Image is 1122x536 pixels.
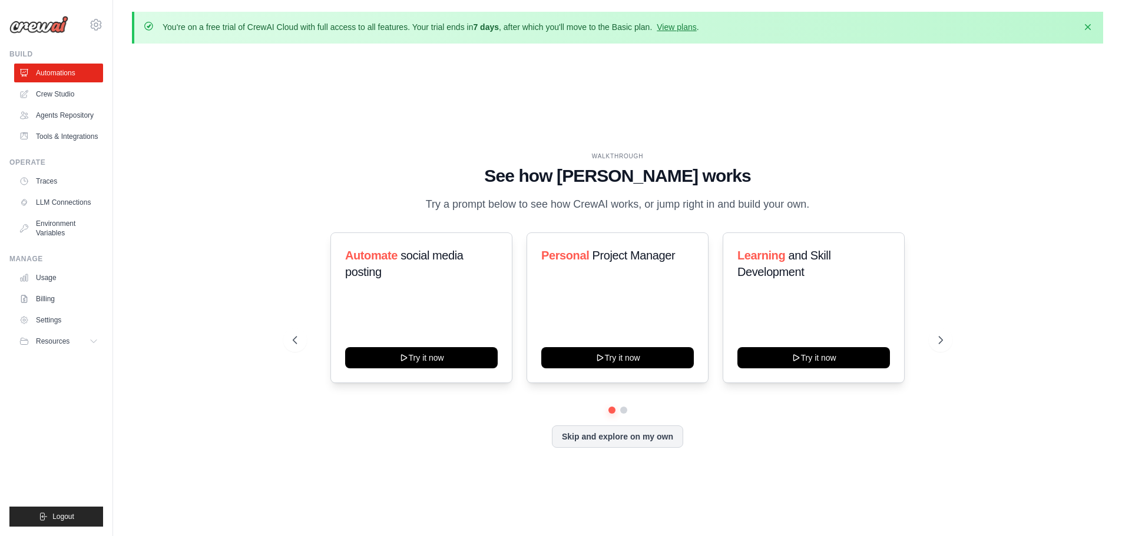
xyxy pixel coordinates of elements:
[293,165,943,187] h1: See how [PERSON_NAME] works
[473,22,499,32] strong: 7 days
[14,106,103,125] a: Agents Repository
[9,49,103,59] div: Build
[737,249,830,278] span: and Skill Development
[552,425,683,448] button: Skip and explore on my own
[52,512,74,521] span: Logout
[163,21,699,33] p: You're on a free trial of CrewAI Cloud with full access to all features. Your trial ends in , aft...
[14,332,103,351] button: Resources
[14,193,103,212] a: LLM Connections
[541,249,589,262] span: Personal
[737,347,890,368] button: Try it now
[14,268,103,287] a: Usage
[541,347,694,368] button: Try it now
[737,249,785,262] span: Learning
[14,85,103,104] a: Crew Studio
[420,196,816,213] p: Try a prompt below to see how CrewAI works, or jump right in and build your own.
[345,249,398,262] span: Automate
[9,158,103,167] div: Operate
[345,249,464,278] span: social media posting
[9,507,103,527] button: Logout
[14,64,103,82] a: Automations
[14,214,103,242] a: Environment Variables
[14,311,103,329] a: Settings
[657,22,696,32] a: View plans
[14,172,103,191] a: Traces
[592,249,675,262] span: Project Manager
[14,289,103,308] a: Billing
[9,254,103,264] div: Manage
[293,152,943,161] div: WALKTHROUGH
[9,16,68,34] img: Logo
[345,347,498,368] button: Try it now
[14,127,103,146] a: Tools & Integrations
[36,337,69,346] span: Resources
